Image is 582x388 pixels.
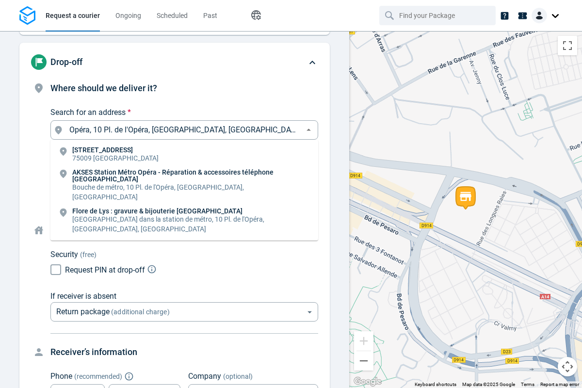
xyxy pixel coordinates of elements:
[50,372,72,381] span: Phone
[72,169,310,182] p: AKSES Station Métro Opéra - Réparation & accessoires téléphone [GEOGRAPHIC_DATA]
[558,357,577,376] button: Map camera controls
[303,124,315,136] button: Close
[223,372,253,380] span: (optional)
[188,372,221,381] span: Company
[46,12,100,19] span: Request a courier
[50,291,116,301] span: If receiver is absent
[149,266,155,272] button: Explain PIN code request
[558,36,577,55] button: Toggle fullscreen view
[80,250,97,259] span: (free)
[157,12,188,19] span: Scheduled
[72,182,310,202] p: Bouche de métro, 10 Pl. de l'Opéra, [GEOGRAPHIC_DATA], [GEOGRAPHIC_DATA]
[50,57,82,67] span: Drop-off
[19,6,35,25] img: Logo
[126,373,132,379] button: Explain "Recommended"
[203,12,217,19] span: Past
[72,208,310,214] p: Flore de Lys : gravure & bijouterie [GEOGRAPHIC_DATA]
[50,83,157,93] span: Where should we deliver it?
[399,6,478,25] input: Find your Package
[19,43,330,81] div: Drop-off
[50,345,318,359] h4: Receiver’s information
[65,265,145,275] span: Request PIN at drop-off
[354,331,373,351] button: Zoom in
[72,214,310,234] p: [GEOGRAPHIC_DATA] dans la station de métro, 10 Pl. de l'Opéra, [GEOGRAPHIC_DATA], [GEOGRAPHIC_DATA]
[462,382,515,387] span: Map data ©2025 Google
[540,382,579,387] a: Report a map error
[72,153,159,163] p: 75009 [GEOGRAPHIC_DATA]
[72,146,159,153] p: [STREET_ADDRESS]
[110,308,170,316] span: (additional charge)
[521,382,534,387] a: Terms
[74,372,122,380] span: ( recommended )
[532,8,547,23] img: Client
[354,351,373,371] button: Zoom out
[115,12,141,19] span: Ongoing
[415,381,456,388] button: Keyboard shortcuts
[50,302,318,322] div: Return package
[50,108,126,117] span: Search for an address
[352,375,384,388] img: Google
[50,249,78,260] p: Security
[352,375,384,388] a: Open this area in Google Maps (opens a new window)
